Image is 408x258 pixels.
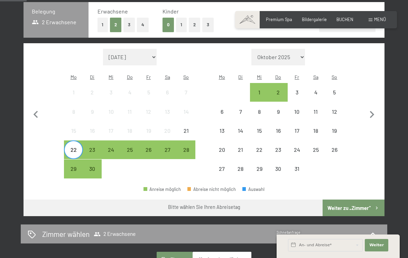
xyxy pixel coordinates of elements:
div: Sun Sep 28 2025 [177,140,195,159]
div: Abreise nicht möglich [83,83,102,102]
div: Abreise möglich [177,140,195,159]
span: Menü [374,17,386,22]
div: Thu Sep 04 2025 [120,83,139,102]
div: Mon Sep 22 2025 [64,140,83,159]
div: Abreise nicht möglich [83,121,102,140]
div: 25 [307,147,324,164]
div: 27 [159,147,176,164]
div: Fri Oct 31 2025 [288,159,306,178]
div: 27 [213,166,231,183]
div: Abreise möglich [83,159,102,178]
button: 0 [163,18,174,32]
div: Abreise möglich [269,83,287,102]
div: Abreise nicht möglich [213,121,231,140]
div: Abreise möglich [83,140,102,159]
div: Fri Sep 05 2025 [139,83,158,102]
button: 2 [110,18,121,32]
div: 23 [269,147,287,164]
div: Abreise nicht möglich [288,159,306,178]
abbr: Sonntag [183,74,189,80]
div: Sat Oct 11 2025 [306,102,325,121]
div: Wed Oct 08 2025 [250,102,269,121]
div: Abreise nicht möglich [325,121,344,140]
div: 22 [65,147,82,164]
div: 20 [213,147,231,164]
div: 29 [251,166,268,183]
div: Mon Sep 01 2025 [64,83,83,102]
div: Abreise nicht möglich [177,121,195,140]
div: Abreise nicht möglich [269,140,287,159]
span: Premium Spa [266,17,292,22]
div: Thu Sep 11 2025 [120,102,139,121]
div: 22 [251,147,268,164]
div: Abreise nicht möglich [231,121,250,140]
div: 15 [251,128,268,145]
div: Wed Sep 03 2025 [102,83,120,102]
div: Sat Oct 18 2025 [306,121,325,140]
div: 4 [121,90,138,107]
div: Abreise nicht möglich [102,102,120,121]
div: 26 [326,147,343,164]
abbr: Sonntag [332,74,337,80]
div: Abreise nicht möglich [231,159,250,178]
div: Abreise nicht möglich [231,102,250,121]
div: Abreise nicht möglich [64,83,83,102]
div: Abreise nicht möglich [120,102,139,121]
div: 31 [288,166,306,183]
div: Abreise nicht möglich [269,159,287,178]
div: 12 [140,109,157,126]
div: Abreise nicht möglich [250,102,269,121]
div: 5 [326,90,343,107]
span: Bildergalerie [302,17,327,22]
div: Thu Oct 09 2025 [269,102,287,121]
div: Sun Sep 21 2025 [177,121,195,140]
div: Abreise nicht möglich [177,102,195,121]
div: 29 [65,166,82,183]
div: Wed Oct 29 2025 [250,159,269,178]
button: 1 [176,18,187,32]
div: Wed Sep 24 2025 [102,140,120,159]
div: Mon Sep 15 2025 [64,121,83,140]
div: Thu Oct 23 2025 [269,140,287,159]
div: 19 [140,128,157,145]
div: Mon Oct 06 2025 [213,102,231,121]
div: Abreise nicht möglich [325,102,344,121]
div: 4 [307,90,324,107]
div: Sun Oct 19 2025 [325,121,344,140]
div: Abreise möglich [64,159,83,178]
div: Abreise nicht möglich [269,102,287,121]
div: Tue Oct 14 2025 [231,121,250,140]
button: Nächster Monat [365,49,379,179]
div: 14 [232,128,249,145]
abbr: Donnerstag [275,74,281,80]
h3: Belegung [32,8,80,15]
div: 16 [84,128,101,145]
div: Tue Sep 23 2025 [83,140,102,159]
span: 2 Erwachsene [32,18,76,26]
div: 12 [326,109,343,126]
span: BUCHEN [336,17,353,22]
div: Abreise nicht möglich [158,121,177,140]
div: Abreise nicht möglich [231,140,250,159]
div: 6 [213,109,231,126]
div: Abreise nicht möglich [64,102,83,121]
div: Tue Oct 21 2025 [231,140,250,159]
div: Abreise nicht möglich [213,159,231,178]
div: Sat Oct 25 2025 [306,140,325,159]
div: 23 [84,147,101,164]
span: Kinder [163,8,179,15]
div: Abreise nicht möglich [187,187,236,192]
div: Sat Oct 04 2025 [306,83,325,102]
div: 17 [288,128,306,145]
div: 5 [140,90,157,107]
div: Sun Oct 05 2025 [325,83,344,102]
div: Anreise möglich [143,187,181,192]
div: Mon Oct 13 2025 [213,121,231,140]
div: Abreise nicht möglich [306,121,325,140]
div: 10 [288,109,306,126]
div: 8 [65,109,82,126]
div: 13 [213,128,231,145]
div: 8 [251,109,268,126]
div: Wed Sep 10 2025 [102,102,120,121]
button: Vorheriger Monat [29,49,43,179]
